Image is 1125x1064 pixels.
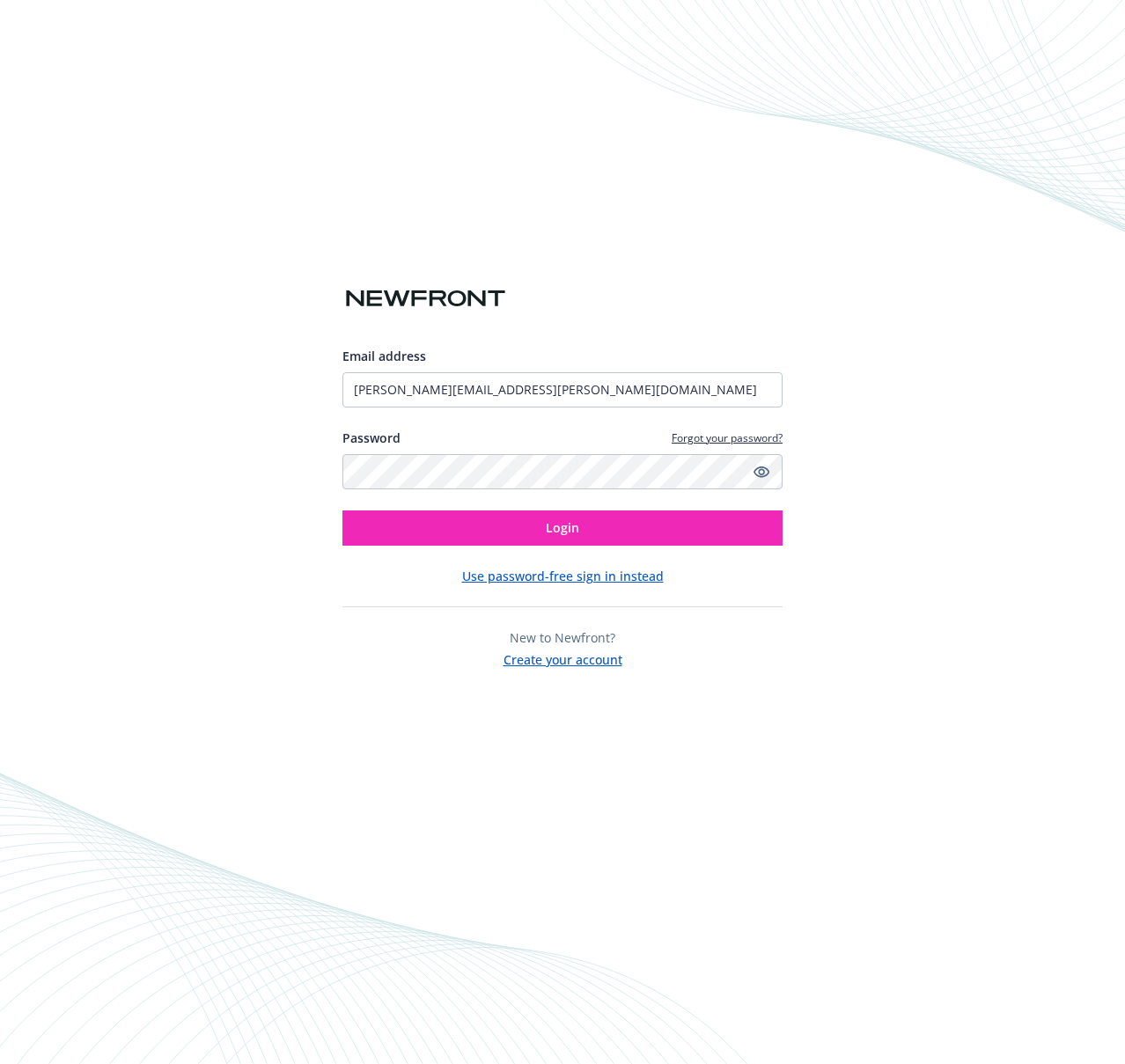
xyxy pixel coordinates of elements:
[342,429,401,447] label: Password
[462,567,664,585] button: Use password-free sign in instead
[342,454,783,489] input: Enter your password
[546,519,579,536] span: Login
[672,430,783,445] a: Forgot your password?
[342,348,426,364] span: Email address
[342,372,783,407] input: Enter your email
[504,647,622,669] button: Create your account
[751,461,772,482] a: Show password
[342,510,783,546] button: Login
[342,283,509,314] img: Newfront logo
[510,629,615,646] span: New to Newfront?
